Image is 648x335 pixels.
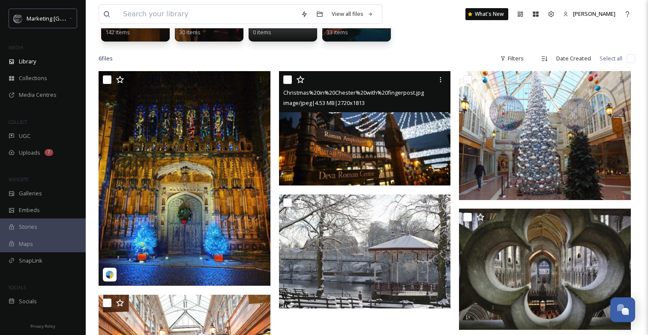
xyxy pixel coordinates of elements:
span: Media Centres [19,91,57,99]
span: 33 items [327,28,348,36]
img: The%20Groves%20in%20the%20Snow.jpg [279,194,451,309]
div: Date Created [552,50,595,67]
img: Christmas%20in%20Chester%20with%20fingerpost.jpg [279,71,451,186]
span: Library [19,57,36,66]
a: What's New [465,8,508,20]
span: 30 items [179,28,201,36]
span: Embeds [19,206,40,214]
button: Open Chat [610,297,635,322]
span: 6 file s [99,54,113,63]
span: [PERSON_NAME] [573,10,615,18]
span: Stories [19,223,37,231]
span: MEDIA [9,44,24,51]
input: Search your library [119,5,297,24]
a: Privacy Policy [30,320,55,331]
img: Grosvenor%20Place%20Chester%20at%20Xmas.JPG [459,71,631,200]
span: Uploads [19,149,40,157]
span: Collections [19,74,47,82]
span: SOCIALS [9,284,26,290]
span: COLLECT [9,119,27,125]
span: SnapLink [19,257,42,265]
img: MC-Logo-01.svg [14,14,22,23]
span: Select all [600,54,622,63]
div: 7 [45,149,53,156]
span: Christmas%20in%20Chester%20with%20fingerpost.jpg [283,89,424,96]
a: View all files [327,6,378,22]
span: Socials [19,297,37,305]
span: Marketing [GEOGRAPHIC_DATA] [27,14,108,22]
span: WIDGETS [9,176,28,182]
span: Galleries [19,189,42,197]
span: Maps [19,240,33,248]
span: 142 items [105,28,130,36]
span: 0 items [253,28,271,36]
span: image/jpeg | 4.53 MB | 2720 x 1813 [283,99,365,107]
div: Filters [496,50,528,67]
a: [PERSON_NAME] [559,6,620,22]
img: snapsea-logo.png [105,270,114,279]
span: UGC [19,132,30,140]
img: Chester%20Cathedral.jpg [459,209,631,330]
img: ross_aw_uk-17903562200495073.jpg [99,71,270,286]
span: Privacy Policy [30,323,55,329]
